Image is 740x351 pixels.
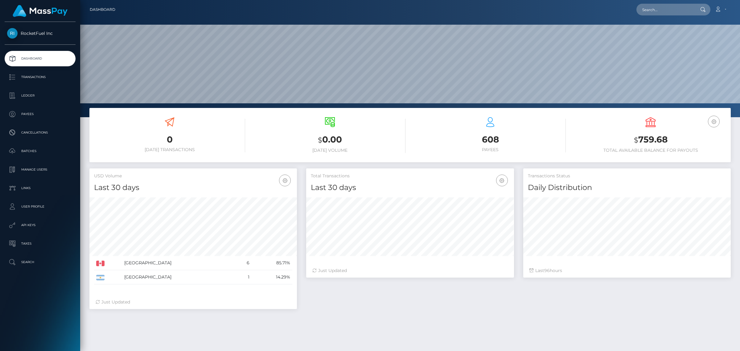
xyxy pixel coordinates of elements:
p: Transactions [7,72,73,82]
a: Taxes [5,236,76,251]
p: Batches [7,147,73,156]
a: Cancellations [5,125,76,140]
span: RocketFuel Inc [5,31,76,36]
a: Dashboard [5,51,76,66]
a: User Profile [5,199,76,214]
p: Manage Users [7,165,73,174]
div: Just Updated [96,299,291,305]
p: Payees [7,109,73,119]
div: Just Updated [312,267,508,274]
small: $ [634,136,638,144]
small: $ [318,136,322,144]
p: Taxes [7,239,73,248]
h5: USD Volume [94,173,292,179]
h4: Last 30 days [94,182,292,193]
h3: 0.00 [254,134,405,146]
p: Dashboard [7,54,73,63]
td: 14.29% [252,270,293,284]
p: Ledger [7,91,73,100]
a: Dashboard [90,3,115,16]
a: Links [5,180,76,196]
img: RocketFuel Inc [7,28,18,39]
h6: Payees [415,147,566,152]
td: 1 [236,270,252,284]
h3: 608 [415,134,566,146]
h6: Total Available Balance for Payouts [575,148,726,153]
h6: [DATE] Volume [254,148,405,153]
span: 96 [544,268,550,273]
img: CA.png [96,261,105,266]
a: Transactions [5,69,76,85]
td: 6 [236,256,252,270]
img: MassPay Logo [13,5,68,17]
p: API Keys [7,221,73,230]
p: Cancellations [7,128,73,137]
td: [GEOGRAPHIC_DATA] [122,256,236,270]
p: User Profile [7,202,73,211]
h4: Last 30 days [311,182,509,193]
a: Manage Users [5,162,76,177]
p: Search [7,258,73,267]
td: [GEOGRAPHIC_DATA] [122,270,236,284]
a: Search [5,254,76,270]
h5: Total Transactions [311,173,509,179]
h5: Transactions Status [528,173,726,179]
a: Ledger [5,88,76,103]
a: Batches [5,143,76,159]
h4: Daily Distribution [528,182,726,193]
h3: 759.68 [575,134,726,146]
h3: 0 [94,134,245,146]
div: Last hours [529,267,725,274]
td: 85.71% [252,256,293,270]
a: Payees [5,106,76,122]
a: API Keys [5,217,76,233]
h6: [DATE] Transactions [94,147,245,152]
p: Links [7,184,73,193]
img: AR.png [96,275,105,280]
input: Search... [636,4,694,15]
